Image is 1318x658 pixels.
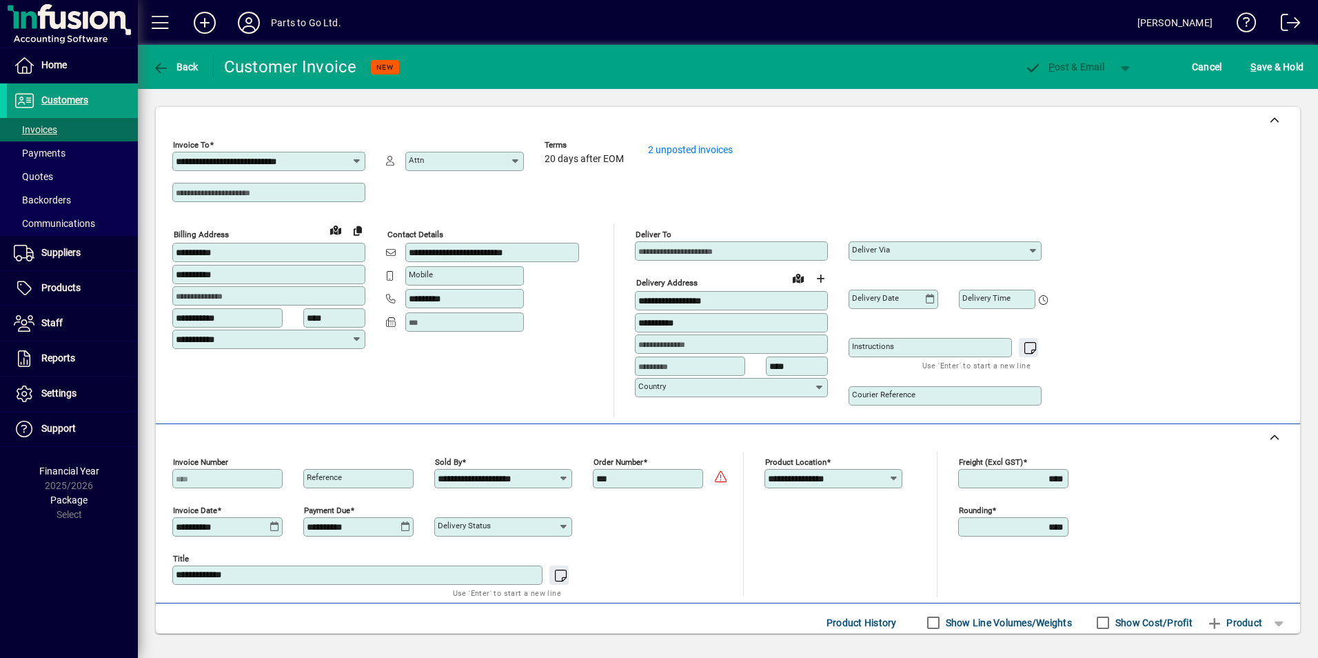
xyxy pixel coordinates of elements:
span: Staff [41,317,63,328]
span: Back [152,61,199,72]
mat-label: Title [173,554,189,564]
a: Support [7,412,138,446]
span: ost & Email [1024,61,1104,72]
a: Invoices [7,118,138,141]
a: Communications [7,212,138,235]
a: Settings [7,377,138,411]
span: Terms [545,141,627,150]
button: Add [183,10,227,35]
span: Settings [41,388,77,399]
mat-label: Delivery status [438,521,491,530]
span: Product [1206,612,1262,634]
span: Support [41,423,76,434]
button: Back [149,54,202,79]
mat-label: Freight (excl GST) [959,457,1023,467]
a: Payments [7,141,138,165]
mat-label: Courier Reference [852,390,915,399]
span: Home [41,59,67,70]
div: Parts to Go Ltd. [271,12,341,34]
label: Show Line Volumes/Weights [943,616,1072,630]
mat-label: Country [638,381,666,391]
mat-label: Sold by [435,457,462,467]
span: Payments [14,148,65,159]
mat-label: Deliver via [852,245,890,255]
a: View on map [325,219,347,241]
mat-hint: Use 'Enter' to start a new line [453,585,561,601]
mat-label: Reference [307,472,342,482]
span: Cancel [1192,56,1222,78]
span: S [1250,61,1256,72]
span: Communications [14,218,95,229]
mat-label: Instructions [852,341,894,351]
mat-label: Product location [765,457,827,467]
span: Products [41,282,81,293]
mat-label: Deliver To [636,230,671,239]
mat-label: Rounding [959,506,992,515]
mat-label: Invoice number [173,457,228,467]
span: Invoices [14,124,57,135]
span: Product History [827,612,897,634]
span: Suppliers [41,247,81,258]
button: Post & Email [1017,54,1111,79]
span: 20 days after EOM [545,154,624,165]
a: View on map [787,267,809,289]
mat-label: Attn [409,155,424,165]
a: Suppliers [7,236,138,270]
span: NEW [376,63,394,72]
mat-hint: Use 'Enter' to start a new line [922,357,1031,373]
span: ave & Hold [1250,56,1304,78]
button: Save & Hold [1247,54,1307,79]
mat-label: Delivery time [962,293,1011,303]
a: Backorders [7,188,138,212]
a: Home [7,48,138,83]
mat-label: Invoice date [173,506,217,515]
div: Customer Invoice [224,56,357,78]
mat-label: Invoice To [173,140,210,150]
button: Copy to Delivery address [347,219,369,241]
label: Show Cost/Profit [1113,616,1193,630]
a: Quotes [7,165,138,188]
span: Quotes [14,171,53,182]
mat-label: Delivery date [852,293,899,303]
a: Knowledge Base [1226,3,1257,48]
button: Cancel [1188,54,1226,79]
button: Product [1199,610,1269,635]
a: 2 unposted invoices [648,144,733,155]
span: Backorders [14,195,71,206]
button: Profile [227,10,271,35]
a: Logout [1270,3,1301,48]
span: Customers [41,94,88,106]
a: Products [7,271,138,306]
span: Financial Year [39,466,99,477]
a: Reports [7,341,138,376]
mat-label: Mobile [409,270,433,279]
button: Choose address [809,268,831,290]
span: P [1048,61,1055,72]
button: Product History [821,610,902,635]
mat-label: Order number [594,457,643,467]
mat-label: Payment due [304,506,350,515]
a: Staff [7,306,138,341]
app-page-header-button: Back [138,54,214,79]
div: [PERSON_NAME] [1137,12,1213,34]
span: Package [50,495,88,506]
span: Reports [41,352,75,363]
